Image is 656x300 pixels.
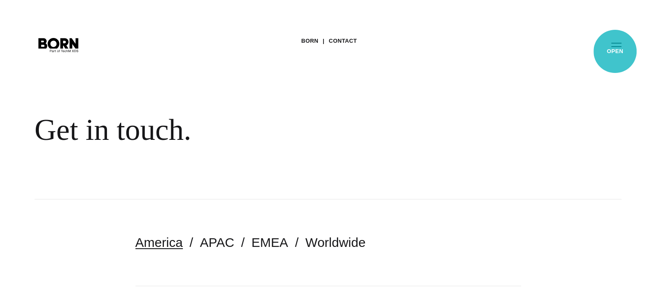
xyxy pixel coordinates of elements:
button: Open [606,35,627,54]
a: Contact [329,35,357,47]
a: APAC [200,235,234,249]
a: America [135,235,183,249]
div: Get in touch. [35,112,526,148]
a: BORN [301,35,318,47]
a: Worldwide [305,235,366,249]
a: EMEA [251,235,288,249]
